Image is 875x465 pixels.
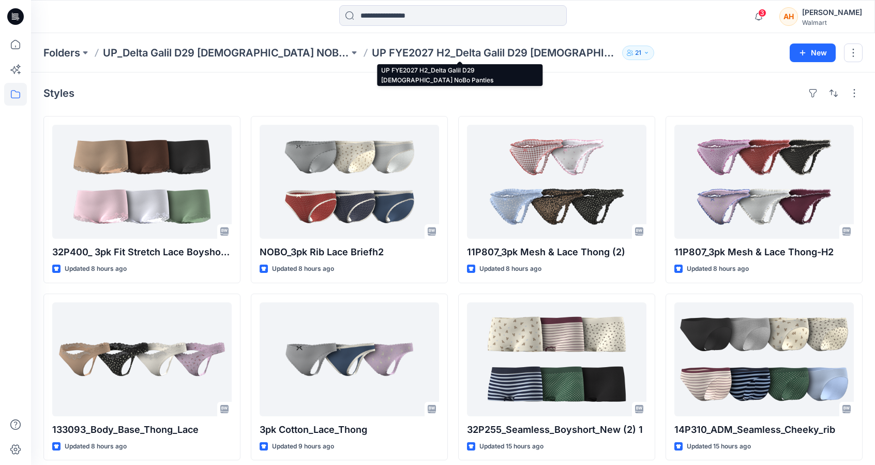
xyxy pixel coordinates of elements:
[674,302,854,416] a: 14P310_ADM_Seamless_Cheeky_rib
[479,441,544,452] p: Updated 15 hours ago
[103,46,349,60] a: UP_Delta Galil D29 [DEMOGRAPHIC_DATA] NOBO Intimates
[260,125,439,239] a: NOBO_3pk Rib Lace Briefh2
[687,264,749,274] p: Updated 8 hours ago
[479,264,541,274] p: Updated 8 hours ago
[52,245,232,259] p: 32P400_ 3pk Fit Stretch Lace Boyshort (1)
[758,9,766,17] span: 3
[779,7,798,26] div: AH
[260,302,439,416] a: 3pk Cotton_Lace_Thong
[52,125,232,239] a: 32P400_ 3pk Fit Stretch Lace Boyshort (1)
[802,6,862,19] div: [PERSON_NAME]
[52,302,232,416] a: 133093_Body_Base_Thong_Lace
[467,423,646,437] p: 32P255_Seamless_Boyshort_New (2) 1
[272,264,334,274] p: Updated 8 hours ago
[635,47,641,59] p: 21
[467,125,646,239] a: 11P807_3pk Mesh & Lace Thong (2)
[687,441,751,452] p: Updated 15 hours ago
[467,302,646,416] a: 32P255_Seamless_Boyshort_New (2) 1
[65,441,127,452] p: Updated 8 hours ago
[674,125,854,239] a: 11P807_3pk Mesh & Lace Thong-H2
[65,264,127,274] p: Updated 8 hours ago
[802,19,862,26] div: Walmart
[790,43,836,62] button: New
[272,441,334,452] p: Updated 9 hours ago
[467,245,646,259] p: 11P807_3pk Mesh & Lace Thong (2)
[622,46,654,60] button: 21
[372,46,618,60] p: UP FYE2027 H2_Delta Galil D29 [DEMOGRAPHIC_DATA] NoBo Panties
[674,245,854,259] p: 11P807_3pk Mesh & Lace Thong-H2
[260,423,439,437] p: 3pk Cotton_Lace_Thong
[674,423,854,437] p: 14P310_ADM_Seamless_Cheeky_rib
[260,245,439,259] p: NOBO_3pk Rib Lace Briefh2
[52,423,232,437] p: 133093_Body_Base_Thong_Lace
[43,46,80,60] a: Folders
[43,87,74,99] h4: Styles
